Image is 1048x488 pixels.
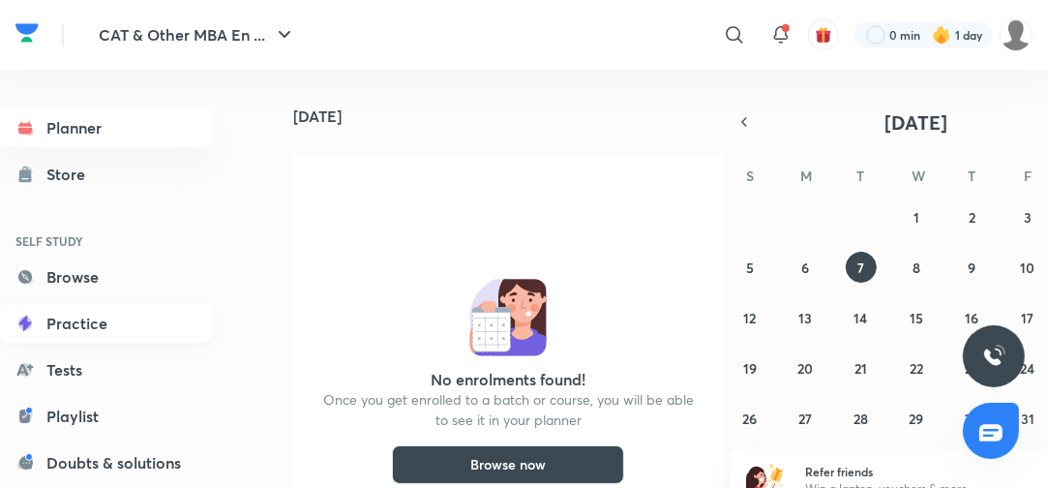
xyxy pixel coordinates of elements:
img: Company Logo [15,18,39,47]
abbr: Friday [1024,167,1032,185]
img: streak [932,25,951,45]
button: October 3, 2025 [1012,201,1043,232]
abbr: October 9, 2025 [968,259,975,277]
abbr: October 20, 2025 [797,359,813,378]
abbr: October 29, 2025 [909,410,923,428]
a: Company Logo [15,18,39,52]
button: October 22, 2025 [901,352,932,383]
abbr: October 10, 2025 [1020,259,1034,277]
abbr: October 17, 2025 [1021,309,1033,327]
abbr: October 5, 2025 [746,259,754,277]
button: October 29, 2025 [901,403,932,434]
button: October 8, 2025 [901,252,932,283]
button: October 15, 2025 [901,302,932,333]
button: October 21, 2025 [846,352,877,383]
button: October 28, 2025 [846,403,877,434]
abbr: Monday [800,167,812,185]
button: October 10, 2025 [1012,252,1043,283]
abbr: October 3, 2025 [1024,208,1032,227]
abbr: October 2, 2025 [969,208,975,227]
h6: Refer friends [805,463,1043,480]
abbr: October 21, 2025 [854,359,867,378]
button: avatar [808,19,839,50]
button: October 12, 2025 [734,302,765,333]
abbr: Tuesday [857,167,865,185]
abbr: October 26, 2025 [742,410,757,428]
p: Once you get enrolled to a batch or course, you will be able to see it in your planner [316,389,701,430]
button: October 23, 2025 [956,352,987,383]
button: October 1, 2025 [901,201,932,232]
abbr: October 1, 2025 [913,208,919,227]
abbr: October 14, 2025 [854,309,868,327]
abbr: October 30, 2025 [964,410,980,428]
abbr: October 12, 2025 [743,309,756,327]
img: No events [469,279,547,356]
button: October 24, 2025 [1012,352,1043,383]
abbr: October 13, 2025 [798,309,812,327]
button: October 26, 2025 [734,403,765,434]
button: October 9, 2025 [956,252,987,283]
button: October 27, 2025 [790,403,821,434]
img: ttu [982,345,1005,368]
button: CAT & Other MBA En ... [87,15,308,54]
button: October 6, 2025 [790,252,821,283]
h4: No enrolments found! [431,372,585,387]
abbr: October 23, 2025 [965,359,979,378]
abbr: October 24, 2025 [1020,359,1034,378]
button: October 17, 2025 [1012,302,1043,333]
img: Srinjoy Niyogi [1000,18,1033,51]
abbr: Sunday [746,167,754,185]
button: October 19, 2025 [734,352,765,383]
abbr: Thursday [968,167,975,185]
button: October 2, 2025 [956,201,987,232]
abbr: October 7, 2025 [857,259,864,277]
button: October 31, 2025 [1012,403,1043,434]
abbr: October 22, 2025 [910,359,923,378]
abbr: October 27, 2025 [798,410,812,428]
img: avatar [815,26,832,44]
button: Browse now [392,445,624,484]
abbr: October 8, 2025 [913,259,920,277]
button: October 16, 2025 [956,302,987,333]
button: October 7, 2025 [846,252,877,283]
abbr: October 31, 2025 [1021,410,1034,428]
div: Store [46,163,97,186]
abbr: October 15, 2025 [910,309,923,327]
button: October 20, 2025 [790,352,821,383]
button: October 14, 2025 [846,302,877,333]
abbr: October 19, 2025 [743,359,757,378]
button: October 13, 2025 [790,302,821,333]
h4: [DATE] [293,108,739,124]
abbr: October 16, 2025 [965,309,978,327]
button: October 5, 2025 [734,252,765,283]
span: [DATE] [885,109,948,136]
abbr: Wednesday [912,167,925,185]
abbr: October 6, 2025 [801,259,809,277]
button: October 30, 2025 [956,403,987,434]
abbr: October 28, 2025 [853,410,868,428]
